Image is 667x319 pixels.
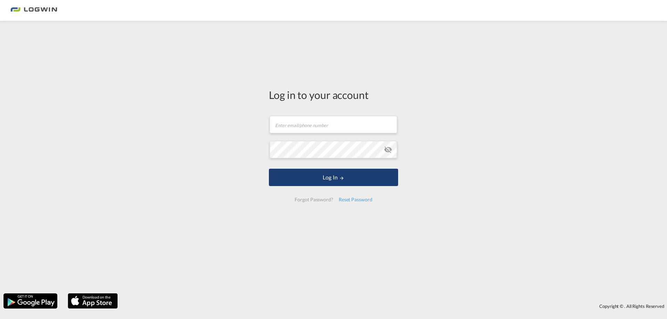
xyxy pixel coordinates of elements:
div: Log in to your account [269,87,398,102]
md-icon: icon-eye-off [384,145,392,154]
img: bc73a0e0d8c111efacd525e4c8ad7d32.png [10,3,57,18]
button: LOGIN [269,169,398,186]
div: Copyright © . All Rights Reserved [121,300,667,312]
div: Reset Password [336,193,375,206]
img: apple.png [67,293,118,309]
img: google.png [3,293,58,309]
input: Enter email/phone number [270,116,397,133]
div: Forgot Password? [292,193,336,206]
